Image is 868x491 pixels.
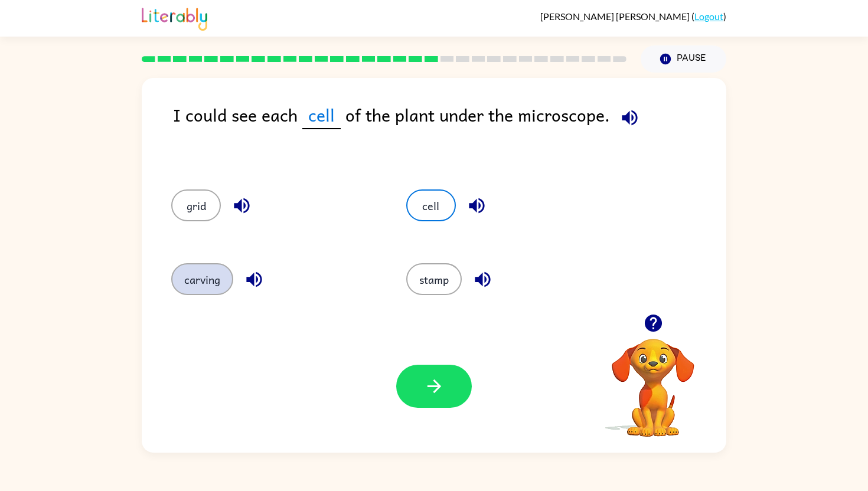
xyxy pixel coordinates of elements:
[171,189,221,221] button: grid
[406,189,456,221] button: cell
[694,11,723,22] a: Logout
[142,5,207,31] img: Literably
[173,102,726,166] div: I could see each of the plant under the microscope.
[594,320,712,438] video: Your browser must support playing .mp4 files to use Literably. Please try using another browser.
[302,102,341,129] span: cell
[641,45,726,73] button: Pause
[540,11,691,22] span: [PERSON_NAME] [PERSON_NAME]
[406,263,462,295] button: stamp
[171,263,233,295] button: carving
[540,11,726,22] div: ( )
